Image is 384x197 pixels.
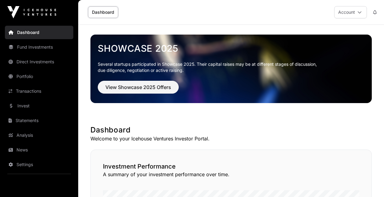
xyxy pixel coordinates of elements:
a: Settings [5,158,73,171]
button: Account [334,6,367,18]
a: Dashboard [88,6,118,18]
h2: Investment Performance [103,162,359,171]
p: A summary of your investment performance over time. [103,171,359,178]
img: Showcase 2025 [90,35,372,103]
a: View Showcase 2025 Offers [98,87,179,93]
a: News [5,143,73,157]
a: Portfolio [5,70,73,83]
a: Transactions [5,84,73,98]
p: Welcome to your Icehouse Ventures Investor Portal. [90,135,372,142]
a: Invest [5,99,73,113]
button: View Showcase 2025 Offers [98,81,179,94]
a: Showcase 2025 [98,43,364,54]
span: View Showcase 2025 Offers [105,84,171,91]
p: Several startups participated in Showcase 2025. Their capital raises may be at different stages o... [98,61,364,73]
a: Fund Investments [5,40,73,54]
a: Statements [5,114,73,127]
a: Direct Investments [5,55,73,69]
a: Analysis [5,128,73,142]
h1: Dashboard [90,125,372,135]
img: Icehouse Ventures Logo [7,6,56,18]
a: Dashboard [5,26,73,39]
